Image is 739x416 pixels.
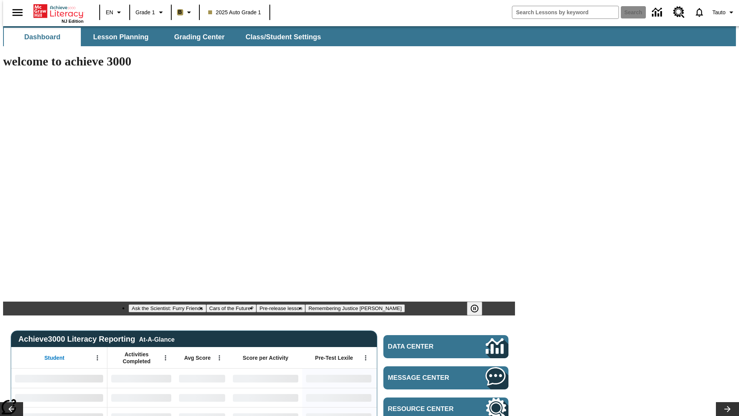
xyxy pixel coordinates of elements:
[174,33,224,42] span: Grading Center
[709,5,739,19] button: Profile/Settings
[214,352,225,364] button: Open Menu
[92,352,103,364] button: Open Menu
[3,28,328,46] div: SubNavbar
[175,388,229,407] div: No Data,
[160,352,171,364] button: Open Menu
[106,8,113,17] span: EN
[388,405,463,413] span: Resource Center
[4,28,81,46] button: Dashboard
[3,54,515,69] h1: welcome to achieve 3000
[239,28,327,46] button: Class/Student Settings
[246,33,321,42] span: Class/Student Settings
[111,351,162,365] span: Activities Completed
[107,388,175,407] div: No Data,
[256,304,305,312] button: Slide 3 Pre-release lesson
[24,33,60,42] span: Dashboard
[129,304,206,312] button: Slide 1 Ask the Scientist: Furry Friends
[62,19,84,23] span: NJ Edition
[33,3,84,19] a: Home
[3,26,736,46] div: SubNavbar
[135,8,155,17] span: Grade 1
[647,2,669,23] a: Data Center
[383,366,508,389] a: Message Center
[82,28,159,46] button: Lesson Planning
[315,354,353,361] span: Pre-Test Lexile
[512,6,619,18] input: search field
[107,369,175,388] div: No Data,
[206,304,257,312] button: Slide 2 Cars of the Future?
[102,5,127,19] button: Language: EN, Select a language
[18,335,175,344] span: Achieve3000 Literacy Reporting
[383,335,508,358] a: Data Center
[178,7,182,17] span: B
[716,402,739,416] button: Lesson carousel, Next
[388,374,463,382] span: Message Center
[132,5,169,19] button: Grade: Grade 1, Select a grade
[6,1,29,24] button: Open side menu
[175,369,229,388] div: No Data,
[174,5,197,19] button: Boost Class color is light brown. Change class color
[467,302,482,315] button: Pause
[669,2,689,23] a: Resource Center, Will open in new tab
[360,352,371,364] button: Open Menu
[93,33,149,42] span: Lesson Planning
[139,335,174,343] div: At-A-Glance
[689,2,709,22] a: Notifications
[243,354,289,361] span: Score per Activity
[305,304,405,312] button: Slide 4 Remembering Justice O'Connor
[184,354,211,361] span: Avg Score
[44,354,64,361] span: Student
[208,8,261,17] span: 2025 Auto Grade 1
[161,28,238,46] button: Grading Center
[388,343,460,351] span: Data Center
[467,302,490,315] div: Pause
[712,8,726,17] span: Tauto
[33,3,84,23] div: Home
